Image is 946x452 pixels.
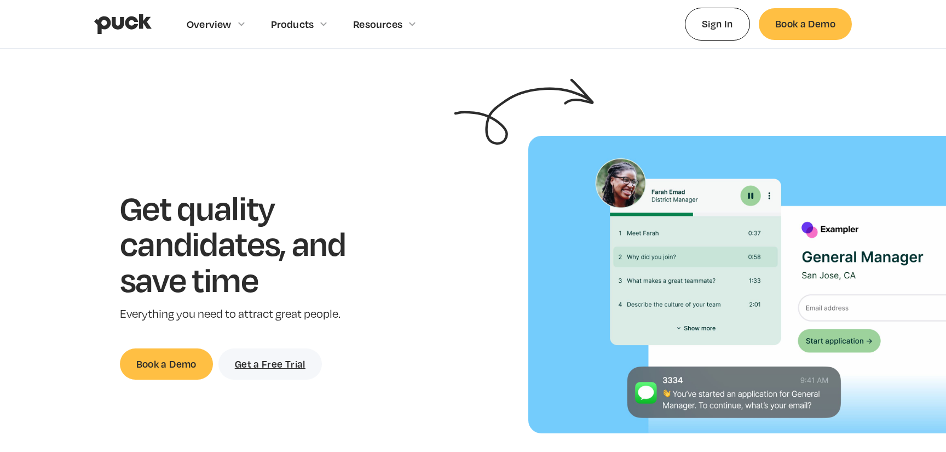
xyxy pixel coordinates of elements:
a: Book a Demo [120,348,213,380]
p: Everything you need to attract great people. [120,306,380,322]
a: Sign In [685,8,750,40]
div: Resources [353,18,402,30]
div: Overview [187,18,232,30]
div: Products [271,18,314,30]
a: Get a Free Trial [218,348,322,380]
a: Book a Demo [759,8,852,39]
h1: Get quality candidates, and save time [120,190,380,297]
